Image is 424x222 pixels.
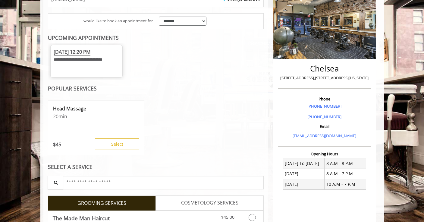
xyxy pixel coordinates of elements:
[280,97,369,101] h3: Phone
[325,158,366,169] td: 8 A.M - 8 P.M
[181,199,238,207] span: COSMETOLOGY SERVICES
[77,199,126,207] span: GROOMING SERVICES
[280,124,369,128] h3: Email
[283,158,325,169] td: [DATE] To [DATE]
[81,18,153,24] span: I would like to book an appointment for
[307,103,341,109] a: [PHONE_NUMBER]
[280,64,369,73] h2: Chelsea
[283,169,325,179] td: [DATE]
[53,105,139,112] p: Head Massage
[293,133,356,138] a: [EMAIL_ADDRESS][DOMAIN_NAME]
[54,49,90,55] span: [DATE] 12:20 PM
[48,176,63,189] button: Service Search
[53,141,61,148] p: 45
[325,179,366,189] td: 10 A.M - 7 P.M
[280,75,369,81] p: [STREET_ADDRESS],[STREET_ADDRESS][US_STATE]
[278,152,371,156] h3: Opening Hours
[48,34,119,41] b: UPCOMING APPOINTMENTS
[58,113,67,120] span: min
[48,85,97,92] b: POPULAR SERVICES
[53,141,56,148] span: $
[221,214,234,220] span: $45.00
[325,169,366,179] td: 8 A.M - 7 P.M
[95,138,139,150] button: Select
[307,114,341,119] a: [PHONE_NUMBER]
[283,179,325,189] td: [DATE]
[53,113,139,120] p: 20
[48,164,264,170] div: SELECT A SERVICE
